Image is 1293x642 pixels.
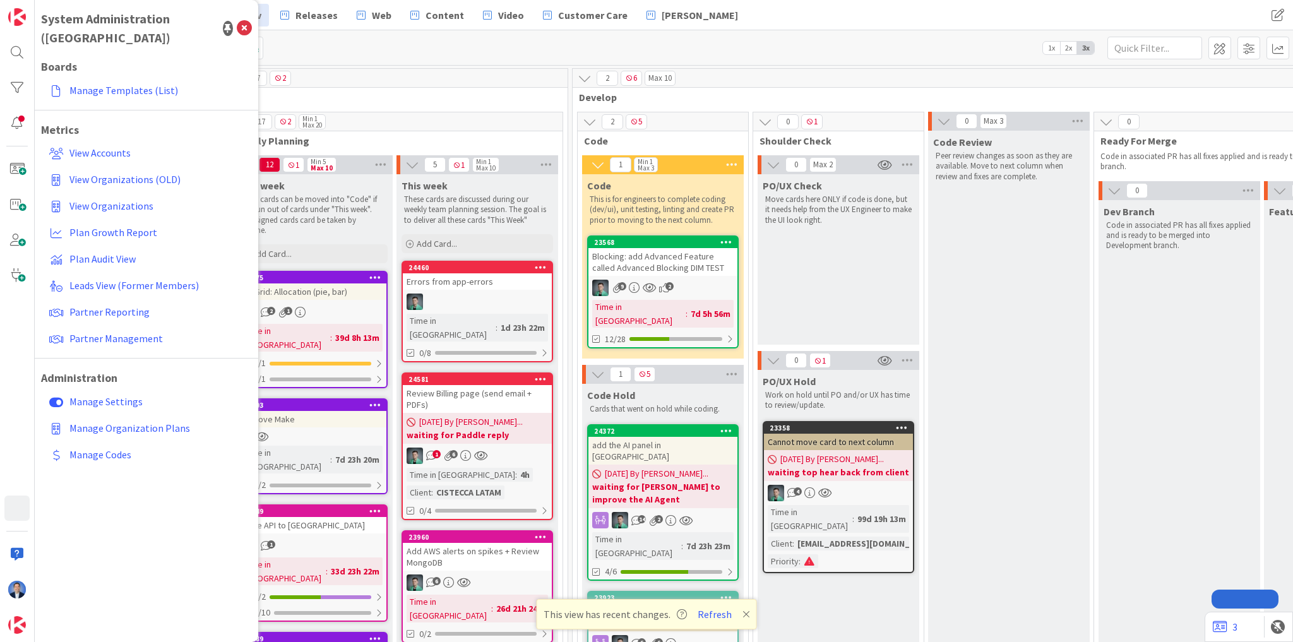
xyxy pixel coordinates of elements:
span: Weekly Planning [233,134,547,147]
span: 1x [1043,42,1060,54]
span: 17 [251,114,272,129]
div: 1/2 [237,589,386,605]
a: 24460Errors from app-errorsVPTime in [GEOGRAPHIC_DATA]:1d 23h 22m0/8 [402,261,553,362]
span: 12/28 [605,333,626,346]
span: : [496,321,498,335]
span: 1 [283,157,304,172]
b: waiting for Paddle reply [407,429,548,441]
span: 1 [610,367,631,382]
div: Review Billing page (send email + PDFs) [403,385,552,413]
span: Video [498,8,524,23]
a: 24372add the AI panel in [GEOGRAPHIC_DATA][DATE] By [PERSON_NAME]...waiting for [PERSON_NAME] to ... [587,424,739,581]
span: 1 [809,353,831,368]
span: [DATE] By [PERSON_NAME]... [419,415,523,429]
span: 6 [450,450,458,458]
span: [PERSON_NAME] [662,8,738,23]
div: Time in [GEOGRAPHIC_DATA] [407,468,515,482]
div: CISTECCA LATAM [433,485,504,499]
h1: Metrics [41,123,252,137]
span: 0/8 [419,347,431,360]
div: 24581 [408,375,552,384]
div: AG-Grid: Allocation (pie, bar) [237,283,386,300]
span: Code Hold [587,389,635,401]
p: Code in associated PR has all fixes applied and is ready to be merged into Development branch. [1106,220,1253,251]
button: Refresh [693,606,736,622]
span: Next week [236,179,285,192]
div: 1d 23h 22m [498,321,548,335]
div: 23923How would I use AI in [GEOGRAPHIC_DATA]? [588,592,737,631]
span: [DATE] By [PERSON_NAME]... [780,453,884,466]
div: 7d 23h 23m [683,539,734,553]
div: 26d 21h 24m [493,602,548,615]
span: 3x [1077,42,1094,54]
div: 23960 [403,532,552,543]
div: Time in [GEOGRAPHIC_DATA] [407,595,491,622]
span: 4 [794,487,802,496]
div: Time in [GEOGRAPHIC_DATA] [241,557,326,585]
span: Content [426,8,464,23]
span: 1 [610,157,631,172]
a: 23568Blocking: add Advanced Feature called Advanced Blocking DIM TESTVPTime in [GEOGRAPHIC_DATA]:... [587,235,739,348]
div: 24493Improve Make [237,400,386,427]
a: Releases [273,4,345,27]
a: Content [403,4,472,27]
div: 23975 [237,272,386,283]
div: 0/1 [237,355,386,371]
div: 24460 [403,262,552,273]
p: This is for engineers to complete coding (dev/ui), unit testing, linting and create PR prior to m... [590,194,736,225]
div: Improve Make [237,411,386,427]
div: 23358Cannot move card to next column [764,422,913,450]
span: : [326,564,328,578]
div: Priority [768,554,799,568]
span: 5 [424,157,446,172]
div: 24460 [408,263,552,272]
span: 0 [785,353,807,368]
b: waiting for [PERSON_NAME] to improve the AI Agent [592,480,734,506]
p: Cards that went on hold while coding. [590,404,736,414]
span: View Accounts [69,146,131,159]
div: Client [407,485,431,499]
span: 1 / 2 [254,590,266,603]
span: 6 [432,577,441,585]
span: Manage Organization Plans [69,422,190,434]
a: 24581Review Billing page (send email + PDFs)[DATE] By [PERSON_NAME]...waiting for Paddle replyVPT... [402,372,553,520]
div: Min 1 [302,116,318,122]
div: 23975AG-Grid: Allocation (pie, bar) [237,272,386,300]
div: Min 1 [638,158,653,165]
p: Peer review changes as soon as they are available. Move to next column when review and fixes are ... [936,151,1082,182]
img: VP [612,512,628,528]
div: Max 2 [813,162,833,168]
span: 2 [275,114,296,129]
span: 1 [267,540,275,549]
a: Customer Care [535,4,635,27]
div: 23358 [764,422,913,434]
span: View Organizations [69,199,153,212]
img: VP [592,280,609,296]
div: 4h [517,468,533,482]
span: : [681,539,683,553]
span: 0/10 [254,606,270,619]
span: 12 [259,157,280,172]
span: 0/2 [419,627,431,641]
div: Max 10 [648,75,672,81]
div: 24460Errors from app-errors [403,262,552,290]
span: Manage Codes [69,448,131,461]
div: 23923 [588,592,737,603]
span: 4/6 [605,565,617,578]
span: : [792,537,794,550]
img: VP [407,448,423,464]
span: Code Review [933,136,992,148]
div: 23949 [243,507,386,516]
span: 1 [448,157,470,172]
span: Code [584,134,732,147]
div: 33d 23h 22m [328,564,383,578]
div: Blocking: add Advanced Feature called Advanced Blocking DIM TEST [588,248,737,276]
span: Manage Settings [69,395,143,408]
span: Leads View (Former Members) [69,279,199,292]
span: 0 [785,157,807,172]
span: : [799,554,801,568]
a: 23949Move API to [GEOGRAPHIC_DATA]VPTime in [GEOGRAPHIC_DATA]:33d 23h 22m1/20/10 [236,504,388,622]
p: Move cards here ONLY if code is done, but it needs help from the UX Engineer to make the UI look ... [765,194,912,225]
div: 23358 [770,424,913,432]
span: Plan Audit View [69,253,136,265]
